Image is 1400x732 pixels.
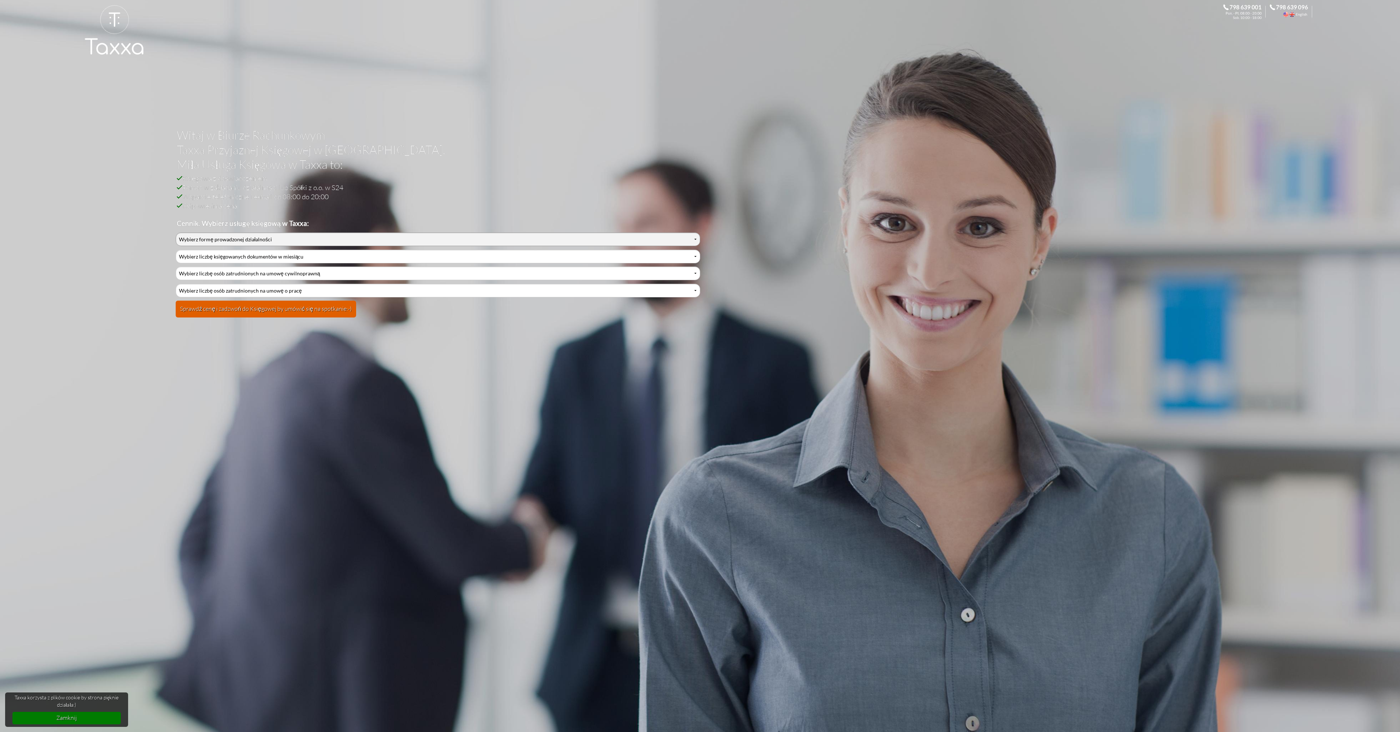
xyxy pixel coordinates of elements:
[176,233,700,322] div: Cennik Usług Księgowych Przyjaznej Księgowej w Biurze Rachunkowym Taxxa
[12,712,121,724] a: dismiss cookie message
[177,128,1205,174] h1: Witaj w Biurze Rachunkowym Taxxa Przyjaznej Księgowej w [GEOGRAPHIC_DATA]. Miła Usługa Księgowa w...
[1223,4,1270,19] div: Zadzwoń do Księgowej. 798 639 001
[176,301,356,317] button: Sprawdź cenę i zadzwoń do Księgowej by umówić się na spotkanie:-)
[177,174,1205,228] h2: Księgowa z doświadczeniem Pomoc w zakładaniu działalności lub Spółki z o.o. w S24 Wsparcie telefo...
[12,694,121,708] span: Taxxa korzysta z plików cookie by strona pięknie działała:)
[177,219,309,227] b: Cennik. Wybierz usługę księgową w Taxxa:
[1270,4,1316,19] div: Call the Accountant. 798 639 096
[5,692,128,727] div: cookieconsent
